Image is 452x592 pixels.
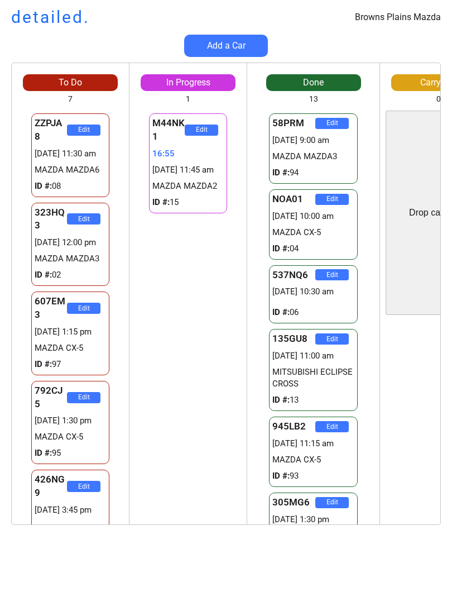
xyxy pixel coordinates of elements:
div: NOA01 [272,193,316,206]
div: 58PRM [272,117,316,130]
button: Edit [315,269,349,280]
strong: ID #: [272,168,290,178]
div: [DATE] 1:15 pm [35,326,106,338]
div: 537NQ6 [272,269,316,282]
div: 135GU8 [272,332,316,346]
button: Edit [67,392,100,403]
div: 04 [272,243,355,255]
div: [DATE] 11:30 am [35,148,106,160]
div: 13 [309,94,318,105]
div: ZZPJA8 [35,117,67,144]
strong: ID #: [35,270,52,280]
div: [DATE] 12:00 pm [35,237,106,249]
strong: ID #: [272,244,290,254]
div: [DATE] 3:45 pm [35,504,106,516]
div: [DATE] 11:45 am [152,164,224,176]
button: Edit [67,213,100,225]
button: Edit [315,421,349,432]
div: 426NG9 [35,473,67,500]
div: 7 [68,94,73,105]
div: MAZDA CX-5 [35,342,106,354]
strong: ID #: [272,307,290,317]
div: In Progress [141,77,235,89]
div: 323HQ3 [35,206,67,233]
div: MAZDA CX-5 [272,454,355,466]
div: MITSUBISHI ECLIPSE CROSS [272,366,355,390]
div: MAZDA MAZDA6 [35,164,106,176]
div: MAZDA CX-5 [35,431,106,443]
div: 93 [272,470,355,482]
button: Edit [67,481,100,492]
div: 97 [35,359,106,370]
div: [DATE] 10:30 am [272,286,355,298]
div: [DATE] 1:30 pm [35,415,106,427]
button: Edit [185,125,218,136]
div: [DATE] 1:30 pm [272,514,355,526]
button: Edit [315,118,349,129]
div: 02 [35,269,106,281]
div: 792CJ5 [35,384,67,411]
div: 15 [152,197,224,208]
div: [DATE] 11:15 am [272,438,355,450]
strong: ID #: [35,448,52,458]
button: Add a Car [184,35,268,57]
button: Edit [67,125,100,136]
div: [DATE] 10:00 am [272,211,355,222]
div: 1 [186,94,190,105]
div: [DATE] 9:00 am [272,135,355,146]
div: [DATE] 11:00 am [272,350,355,362]
strong: ID #: [152,197,170,207]
button: Edit [315,333,349,345]
strong: ID #: [272,471,290,481]
div: Browns Plains Mazda [355,11,441,23]
div: 607EM3 [35,295,67,322]
div: 305MG6 [272,496,316,509]
strong: ID #: [272,395,290,405]
div: 08 [35,180,106,192]
div: 0 [436,94,441,105]
div: MAZDA CX-5 [272,227,355,238]
div: Done [266,77,361,89]
div: 13 [272,394,355,406]
h1: detailed. [11,6,90,29]
strong: ID #: [35,359,52,369]
div: To Do [23,77,118,89]
button: Edit [315,194,349,205]
strong: ID #: [35,181,52,191]
div: 06 [272,307,355,318]
div: 95 [35,447,106,459]
div: MAZDA MAZDA2 [152,180,224,192]
div: 94 [272,167,355,179]
button: Edit [315,497,349,508]
div: MAZDA MAZDA3 [272,151,355,163]
div: 16:55 [152,148,224,160]
div: MAZDA MAZDA3 [35,253,106,265]
div: M44NK1 [152,117,185,144]
div: 945LB2 [272,420,316,433]
button: Edit [67,303,100,314]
